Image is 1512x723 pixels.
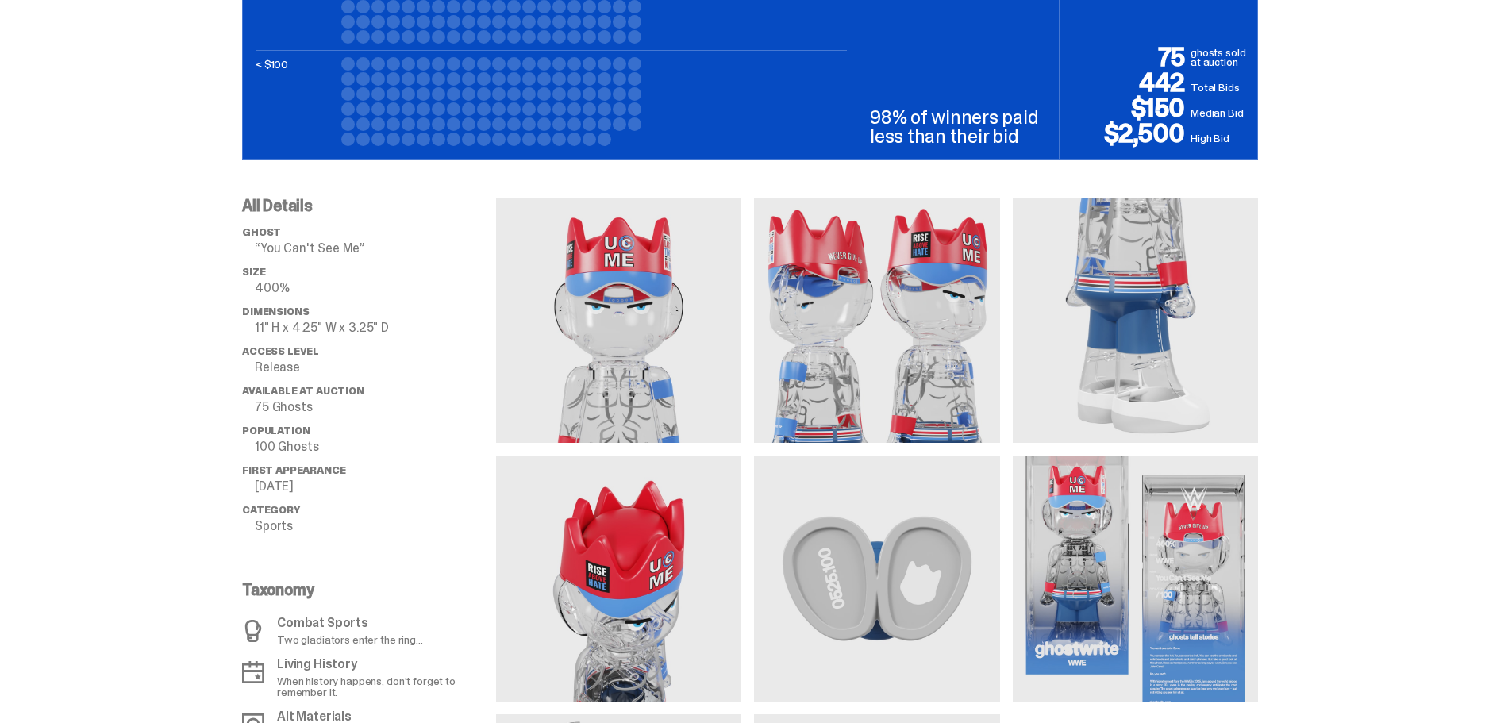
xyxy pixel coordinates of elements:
[1191,130,1248,146] p: High Bid
[255,401,496,413] p: 75 Ghosts
[277,658,487,671] p: Living History
[277,634,423,645] p: Two gladiators enter the ring...
[1191,105,1248,121] p: Median Bid
[1069,70,1191,95] p: 442
[242,198,496,213] p: All Details
[256,57,335,146] p: < $100
[242,265,265,279] span: Size
[242,225,281,239] span: ghost
[496,456,741,701] img: media gallery image
[277,617,423,629] p: Combat Sports
[1191,79,1248,95] p: Total Bids
[255,321,496,334] p: 11" H x 4.25" W x 3.25" D
[1013,456,1258,701] img: media gallery image
[1069,44,1191,70] p: 75
[496,198,741,443] img: media gallery image
[1013,198,1258,443] img: media gallery image
[242,384,364,398] span: Available at Auction
[1069,121,1191,146] p: $2,500
[277,710,386,723] p: Alt Materials
[255,440,496,453] p: 100 Ghosts
[242,344,319,358] span: Access Level
[1191,48,1248,70] p: ghosts sold at auction
[754,456,999,701] img: media gallery image
[754,198,999,443] img: media gallery image
[255,242,496,255] p: “You Can't See Me”
[255,282,496,294] p: 400%
[242,463,345,477] span: First Appearance
[870,108,1049,146] p: 98% of winners paid less than their bid
[255,361,496,374] p: Release
[255,480,496,493] p: [DATE]
[242,503,300,517] span: Category
[255,520,496,533] p: Sports
[242,305,309,318] span: Dimensions
[242,582,487,598] p: Taxonomy
[277,675,487,698] p: When history happens, don't forget to remember it.
[242,424,310,437] span: Population
[1069,95,1191,121] p: $150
